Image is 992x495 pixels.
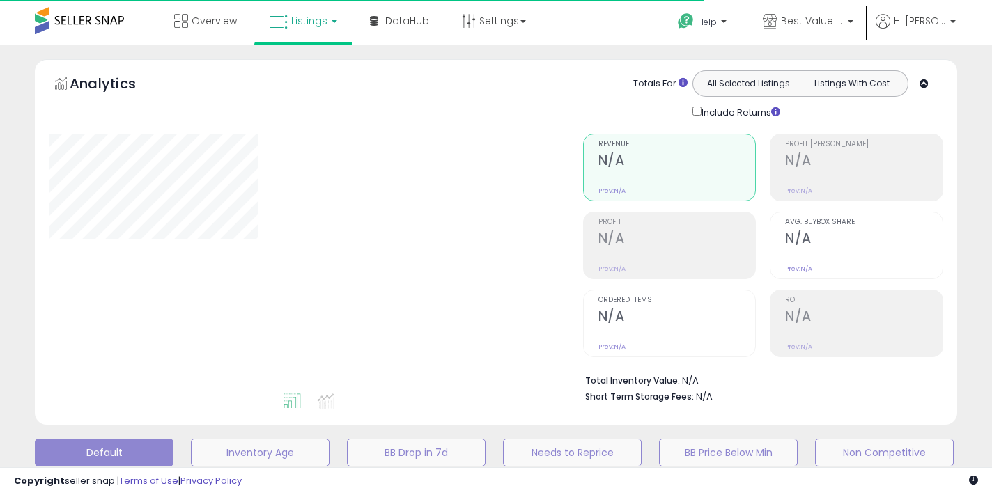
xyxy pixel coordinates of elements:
[785,230,943,249] h2: N/A
[785,343,812,351] small: Prev: N/A
[785,141,943,148] span: Profit [PERSON_NAME]
[585,391,694,402] b: Short Term Storage Fees:
[785,152,943,171] h2: N/A
[800,74,904,93] button: Listings With Cost
[696,390,713,403] span: N/A
[35,439,173,466] button: Default
[633,77,688,91] div: Totals For
[14,475,242,488] div: seller snap | |
[894,14,946,28] span: Hi [PERSON_NAME]
[503,439,642,466] button: Needs to Reprice
[598,219,756,226] span: Profit
[180,474,242,487] a: Privacy Policy
[677,13,695,30] i: Get Help
[598,187,626,195] small: Prev: N/A
[598,308,756,327] h2: N/A
[70,74,163,97] h5: Analytics
[785,308,943,327] h2: N/A
[682,104,797,120] div: Include Returns
[659,439,798,466] button: BB Price Below Min
[192,14,237,28] span: Overview
[598,265,626,273] small: Prev: N/A
[698,16,717,28] span: Help
[785,297,943,304] span: ROI
[598,343,626,351] small: Prev: N/A
[781,14,844,28] span: Best Value Boutique
[697,74,800,93] button: All Selected Listings
[385,14,429,28] span: DataHub
[598,230,756,249] h2: N/A
[598,297,756,304] span: Ordered Items
[667,2,741,45] a: Help
[815,439,954,466] button: Non Competitive
[119,474,178,487] a: Terms of Use
[291,14,327,28] span: Listings
[876,14,956,45] a: Hi [PERSON_NAME]
[785,265,812,273] small: Prev: N/A
[785,219,943,226] span: Avg. Buybox Share
[585,375,680,386] b: Total Inventory Value:
[598,152,756,171] h2: N/A
[585,371,933,388] li: N/A
[191,439,330,466] button: Inventory Age
[347,439,486,466] button: BB Drop in 7d
[785,187,812,195] small: Prev: N/A
[598,141,756,148] span: Revenue
[14,474,65,487] strong: Copyright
